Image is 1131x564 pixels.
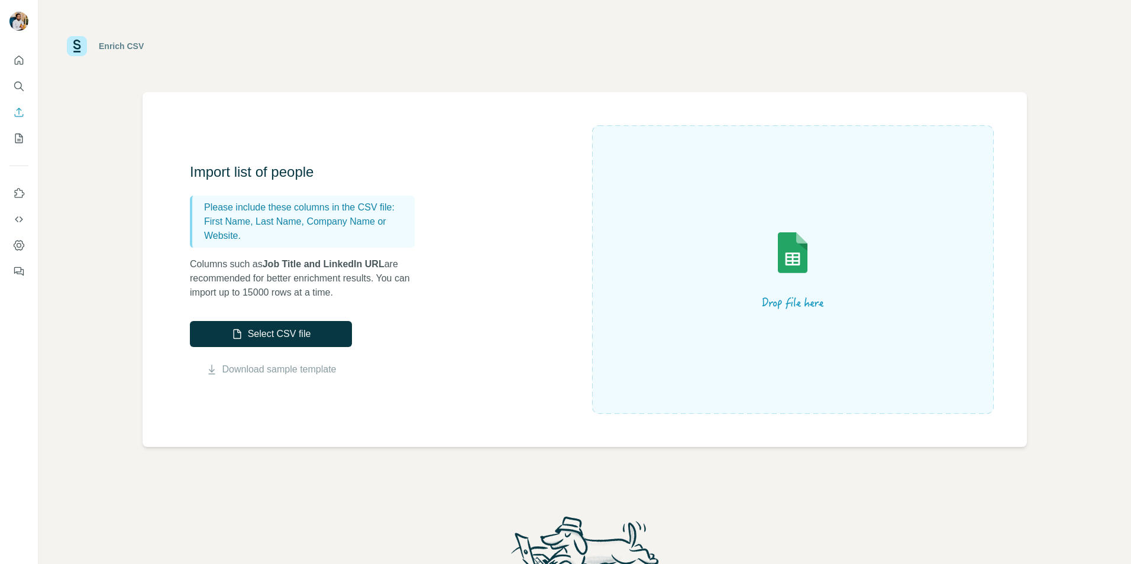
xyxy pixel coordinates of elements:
[190,163,426,181] h3: Import list of people
[9,12,28,31] img: Avatar
[190,321,352,347] button: Select CSV file
[9,50,28,71] button: Quick start
[9,76,28,97] button: Search
[9,102,28,123] button: Enrich CSV
[9,128,28,149] button: My lists
[99,40,144,52] div: Enrich CSV
[263,259,384,269] span: Job Title and LinkedIn URL
[190,257,426,300] p: Columns such as are recommended for better enrichment results. You can import up to 15000 rows at...
[190,362,352,377] button: Download sample template
[204,215,410,243] p: First Name, Last Name, Company Name or Website.
[686,199,899,341] img: Surfe Illustration - Drop file here or select below
[204,200,410,215] p: Please include these columns in the CSV file:
[9,261,28,282] button: Feedback
[9,209,28,230] button: Use Surfe API
[9,183,28,204] button: Use Surfe on LinkedIn
[222,362,337,377] a: Download sample template
[9,235,28,256] button: Dashboard
[67,36,87,56] img: Surfe Logo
